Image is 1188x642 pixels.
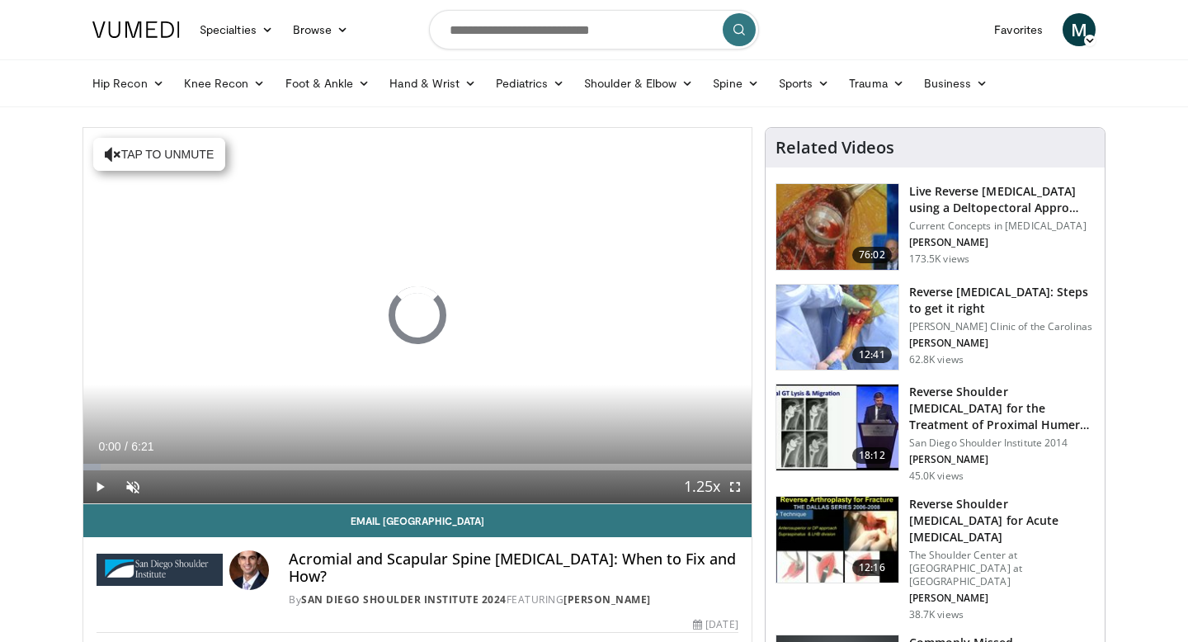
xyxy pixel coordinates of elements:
[909,592,1095,605] p: [PERSON_NAME]
[116,470,149,503] button: Unmute
[190,13,283,46] a: Specialties
[839,67,914,100] a: Trauma
[83,470,116,503] button: Play
[775,284,1095,371] a: 12:41 Reverse [MEDICAL_DATA]: Steps to get it right [PERSON_NAME] Clinic of the Carolinas [PERSON...
[909,496,1095,545] h3: Reverse Shoulder [MEDICAL_DATA] for Acute [MEDICAL_DATA]
[125,440,128,453] span: /
[289,592,738,607] div: By FEATURING
[563,592,651,607] a: [PERSON_NAME]
[909,284,1095,317] h3: Reverse [MEDICAL_DATA]: Steps to get it right
[852,447,892,464] span: 18:12
[852,247,892,263] span: 76:02
[429,10,759,50] input: Search topics, interventions
[984,13,1053,46] a: Favorites
[909,337,1095,350] p: [PERSON_NAME]
[686,470,719,503] button: Playback Rate
[776,497,898,583] img: butch_reverse_arthroplasty_3.png.150x105_q85_crop-smart_upscale.jpg
[93,138,225,171] button: Tap to unmute
[909,453,1095,466] p: [PERSON_NAME]
[852,559,892,576] span: 12:16
[776,184,898,270] img: 684033_3.png.150x105_q85_crop-smart_upscale.jpg
[909,384,1095,433] h3: Reverse Shoulder [MEDICAL_DATA] for the Treatment of Proximal Humeral …
[574,67,703,100] a: Shoulder & Elbow
[379,67,486,100] a: Hand & Wrist
[909,220,1095,233] p: Current Concepts in [MEDICAL_DATA]
[776,285,898,371] img: 326034_0000_1.png.150x105_q85_crop-smart_upscale.jpg
[97,550,223,590] img: San Diego Shoulder Institute 2024
[131,440,153,453] span: 6:21
[909,320,1095,333] p: [PERSON_NAME] Clinic of the Carolinas
[914,67,998,100] a: Business
[1063,13,1096,46] a: M
[769,67,840,100] a: Sports
[83,128,752,504] video-js: Video Player
[775,138,894,158] h4: Related Videos
[719,470,752,503] button: Fullscreen
[83,504,752,537] a: Email [GEOGRAPHIC_DATA]
[703,67,768,100] a: Spine
[909,183,1095,216] h3: Live Reverse [MEDICAL_DATA] using a Deltopectoral Appro…
[909,470,964,483] p: 45.0K views
[852,347,892,363] span: 12:41
[229,550,269,590] img: Avatar
[174,67,276,100] a: Knee Recon
[83,464,752,470] div: Progress Bar
[775,496,1095,621] a: 12:16 Reverse Shoulder [MEDICAL_DATA] for Acute [MEDICAL_DATA] The Shoulder Center at [GEOGRAPHIC...
[909,608,964,621] p: 38.7K views
[909,549,1095,588] p: The Shoulder Center at [GEOGRAPHIC_DATA] at [GEOGRAPHIC_DATA]
[775,384,1095,483] a: 18:12 Reverse Shoulder [MEDICAL_DATA] for the Treatment of Proximal Humeral … San Diego Shoulder ...
[98,440,120,453] span: 0:00
[776,385,898,470] img: Q2xRg7exoPLTwO8X4xMDoxOjA4MTsiGN.150x105_q85_crop-smart_upscale.jpg
[909,253,969,266] p: 173.5K views
[909,353,964,366] p: 62.8K views
[909,437,1095,450] p: San Diego Shoulder Institute 2014
[283,13,359,46] a: Browse
[693,617,738,632] div: [DATE]
[301,592,507,607] a: San Diego Shoulder Institute 2024
[92,21,180,38] img: VuMedi Logo
[289,550,738,586] h4: Acromial and Scapular Spine [MEDICAL_DATA]: When to Fix and How?
[486,67,574,100] a: Pediatrics
[909,236,1095,249] p: [PERSON_NAME]
[82,67,174,100] a: Hip Recon
[775,183,1095,271] a: 76:02 Live Reverse [MEDICAL_DATA] using a Deltopectoral Appro… Current Concepts in [MEDICAL_DATA]...
[276,67,380,100] a: Foot & Ankle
